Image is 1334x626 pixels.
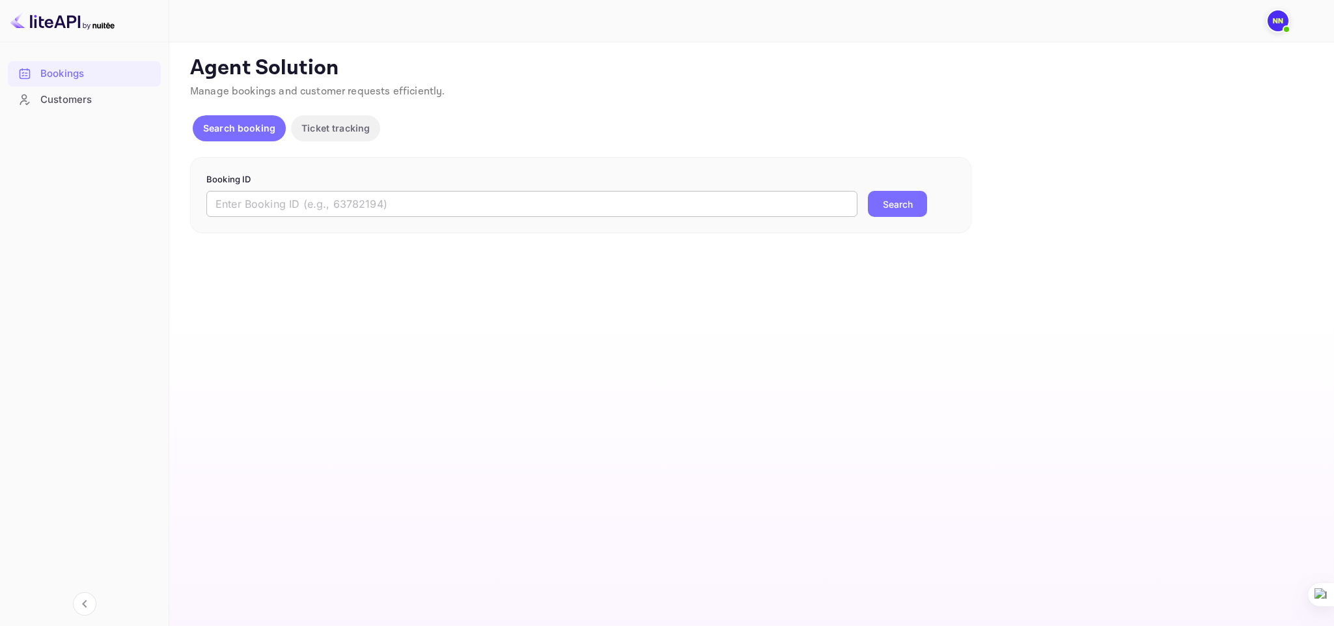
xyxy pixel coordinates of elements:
[868,191,927,217] button: Search
[190,85,445,98] span: Manage bookings and customer requests efficiently.
[206,191,857,217] input: Enter Booking ID (e.g., 63782194)
[40,92,154,107] div: Customers
[8,87,161,113] div: Customers
[8,87,161,111] a: Customers
[40,66,154,81] div: Bookings
[73,592,96,616] button: Collapse navigation
[10,10,115,31] img: LiteAPI logo
[203,121,275,135] p: Search booking
[1268,10,1288,31] img: N/A N/A
[190,55,1311,81] p: Agent Solution
[8,61,161,87] div: Bookings
[8,61,161,85] a: Bookings
[301,121,370,135] p: Ticket tracking
[206,173,955,186] p: Booking ID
